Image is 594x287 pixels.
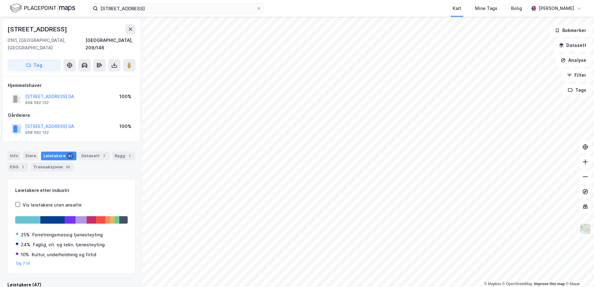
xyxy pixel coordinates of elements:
div: Faglig, vit. og tekn. tjenesteyting [33,241,105,248]
div: 958 562 152 [25,100,49,105]
div: 1 [126,153,133,159]
div: [PERSON_NAME] [539,5,574,12]
div: Transaksjoner [31,163,74,171]
div: 7 [101,153,107,159]
div: 0161, [GEOGRAPHIC_DATA], [GEOGRAPHIC_DATA] [7,37,85,52]
div: 10 [65,164,71,170]
div: 958 562 152 [25,130,49,135]
div: Gårdeiere [8,112,135,119]
button: Datasett [554,39,592,52]
div: Kontrollprogram for chat [563,257,594,287]
div: Leietakere etter industri [15,187,128,194]
img: logo.f888ab2527a4732fd821a326f86c7f29.svg [10,3,75,14]
div: [STREET_ADDRESS] [7,24,68,34]
a: Mapbox [484,282,501,286]
div: Kultur, underholdning og fritid [32,251,96,258]
button: Og 7 til [16,261,30,266]
button: Filter [562,69,592,81]
div: Bygg [112,152,135,160]
div: 10% [21,251,29,258]
button: Bokmerker [550,24,592,37]
img: Z [579,223,591,235]
div: ESG [7,163,28,171]
div: Vis leietakere uten ansatte [23,201,82,209]
div: 25% [21,231,30,239]
button: Tags [563,84,592,96]
button: Tag [7,59,61,71]
div: Bolig [511,5,522,12]
div: Forretningsmessig tjenesteyting [32,231,103,239]
div: 100% [119,93,131,100]
button: Analyse [555,54,592,66]
iframe: Chat Widget [563,257,594,287]
div: 1 [20,164,26,170]
div: 47 [67,153,74,159]
div: Eiere [23,152,39,160]
div: Leietakere [41,152,76,160]
div: Hjemmelshaver [8,82,135,89]
div: [GEOGRAPHIC_DATA], 209/146 [85,37,135,52]
div: Info [7,152,21,160]
div: Datasett [79,152,110,160]
div: 24% [21,241,30,248]
a: Improve this map [534,282,565,286]
input: Søk på adresse, matrikkel, gårdeiere, leietakere eller personer [98,4,256,13]
div: 100% [119,123,131,130]
div: Mine Tags [475,5,497,12]
div: Kart [453,5,461,12]
a: OpenStreetMap [502,282,532,286]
